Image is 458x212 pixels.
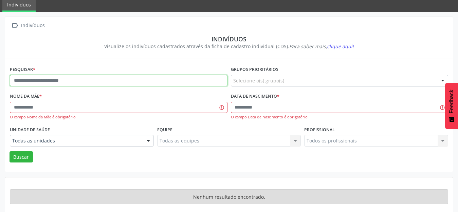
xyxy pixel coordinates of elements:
[10,21,20,31] i: 
[231,114,448,120] div: O campo Data de Nascimento é obrigatório
[12,137,140,144] span: Todas as unidades
[15,43,443,50] div: Visualize os indivíduos cadastrados através da ficha de cadastro individual (CDS).
[327,43,354,50] span: clique aqui!
[10,91,42,102] label: Nome da mãe
[10,114,227,120] div: O campo Nome da Mãe é obrigatório
[10,21,46,31] a:  Indivíduos
[20,21,46,31] div: Indivíduos
[157,124,172,135] label: Equipe
[10,151,33,163] button: Buscar
[231,64,278,75] label: Grupos prioritários
[10,124,50,135] label: Unidade de saúde
[448,90,455,113] span: Feedback
[233,77,284,84] span: Selecione o(s) grupo(s)
[15,35,443,43] div: Indivíduos
[10,189,448,204] div: Nenhum resultado encontrado.
[10,64,35,75] label: Pesquisar
[304,124,335,135] label: Profissional
[289,43,354,50] i: Para saber mais,
[445,83,458,129] button: Feedback - Mostrar pesquisa
[231,91,279,102] label: Data de nascimento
